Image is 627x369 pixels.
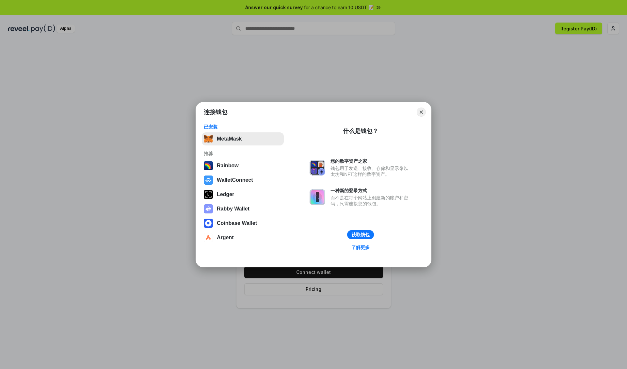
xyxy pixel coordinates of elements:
[202,159,284,172] button: Rainbow
[217,136,242,142] div: MetaMask
[202,174,284,187] button: WalletConnect
[202,188,284,201] button: Ledger
[204,151,282,157] div: 推荐
[202,202,284,215] button: Rabby Wallet
[204,108,227,116] h1: 连接钱包
[204,190,213,199] img: svg+xml,%3Csvg%20xmlns%3D%22http%3A%2F%2Fwww.w3.org%2F2000%2Fsvg%22%20width%3D%2228%22%20height%3...
[217,206,249,212] div: Rabby Wallet
[217,220,257,226] div: Coinbase Wallet
[347,243,374,252] a: 了解更多
[204,233,213,242] img: svg+xml,%3Csvg%20width%3D%2228%22%20height%3D%2228%22%20viewBox%3D%220%200%2028%2028%22%20fill%3D...
[202,231,284,244] button: Argent
[204,204,213,213] img: svg+xml,%3Csvg%20xmlns%3D%22http%3A%2F%2Fwww.w3.org%2F2000%2Fsvg%22%20fill%3D%22none%22%20viewBox...
[217,235,234,241] div: Argent
[310,160,325,176] img: svg+xml,%3Csvg%20xmlns%3D%22http%3A%2F%2Fwww.w3.org%2F2000%2Fsvg%22%20fill%3D%22none%22%20viewBox...
[330,165,411,177] div: 钱包用于发送、接收、存储和显示像以太坊和NFT这样的数字资产。
[343,127,378,135] div: 什么是钱包？
[347,230,374,239] button: 获取钱包
[330,188,411,193] div: 一种新的登录方式
[351,244,370,250] div: 了解更多
[202,132,284,145] button: MetaMask
[204,124,282,130] div: 已安装
[310,189,325,205] img: svg+xml,%3Csvg%20xmlns%3D%22http%3A%2F%2Fwww.w3.org%2F2000%2Fsvg%22%20fill%3D%22none%22%20viewBox...
[204,219,213,228] img: svg+xml,%3Csvg%20width%3D%2228%22%20height%3D%2228%22%20viewBox%3D%220%200%2028%2028%22%20fill%3D...
[202,217,284,230] button: Coinbase Wallet
[330,195,411,207] div: 而不是在每个网站上创建新的账户和密码，只需连接您的钱包。
[217,177,253,183] div: WalletConnect
[351,232,370,238] div: 获取钱包
[204,161,213,170] img: svg+xml,%3Csvg%20width%3D%22120%22%20height%3D%22120%22%20viewBox%3D%220%200%20120%20120%22%20fil...
[217,192,234,197] div: Ledger
[330,158,411,164] div: 您的数字资产之家
[204,176,213,185] img: svg+xml,%3Csvg%20width%3D%2228%22%20height%3D%2228%22%20viewBox%3D%220%200%2028%2028%22%20fill%3D...
[417,108,426,117] button: Close
[204,134,213,143] img: svg+xml,%3Csvg%20fill%3D%22none%22%20height%3D%2233%22%20viewBox%3D%220%200%2035%2033%22%20width%...
[217,163,239,169] div: Rainbow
